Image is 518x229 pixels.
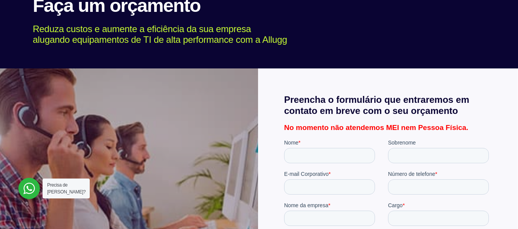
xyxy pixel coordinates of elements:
h2: Preencha o formulário que entraremos em contato em breve com o seu orçamento [284,94,492,117]
span: Tipo de Empresa [104,95,145,101]
span: Tempo de Locação [104,126,149,132]
span: Precisa de [PERSON_NAME]? [47,182,86,195]
span: Sobrenome [104,1,132,7]
p: Reduza custos e aumente a eficiência da sua empresa alugando equipamentos de TI de alta performan... [33,24,474,46]
span: Cargo [104,63,118,70]
p: No momento não atendemos MEI nem Pessoa Física. [284,124,492,131]
span: Número de telefone [104,32,151,38]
